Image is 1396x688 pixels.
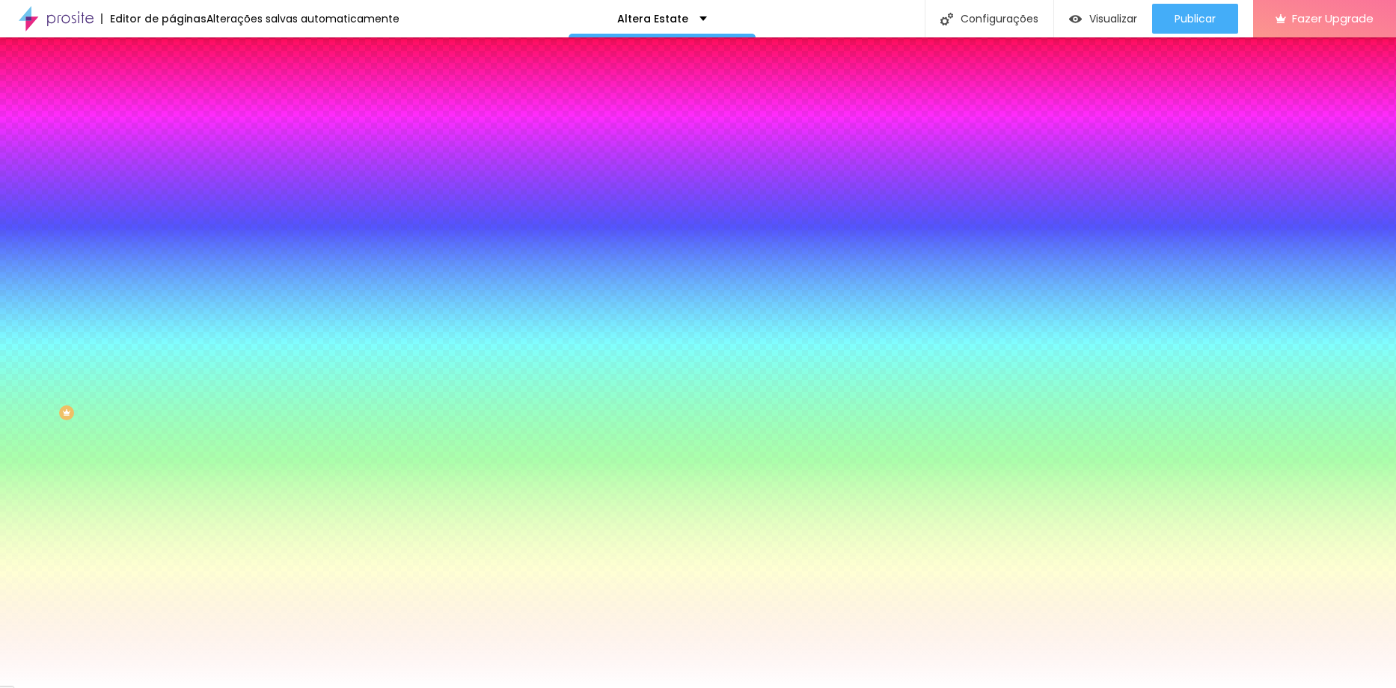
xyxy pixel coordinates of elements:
button: Visualizar [1054,4,1152,34]
img: view-1.svg [1069,13,1082,25]
div: Editor de páginas [101,13,206,24]
p: Altera Estate [617,13,688,24]
span: Fazer Upgrade [1292,12,1374,25]
span: Publicar [1175,13,1216,25]
span: Visualizar [1089,13,1137,25]
button: Publicar [1152,4,1238,34]
div: Alterações salvas automaticamente [206,13,399,24]
img: Icone [940,13,953,25]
